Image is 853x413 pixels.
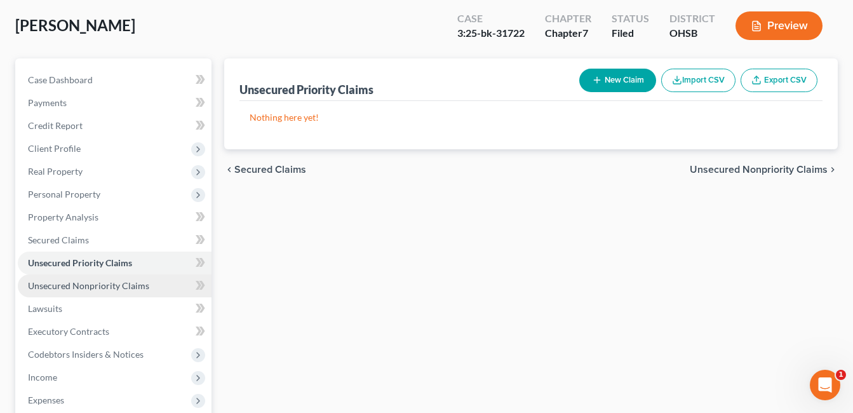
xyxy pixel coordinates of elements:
div: Filed [612,26,649,41]
a: Payments [18,91,212,114]
span: 7 [582,27,588,39]
a: Unsecured Nonpriority Claims [18,274,212,297]
iframe: Intercom live chat [810,370,840,400]
a: Export CSV [741,69,817,92]
span: Secured Claims [28,234,89,245]
span: Personal Property [28,189,100,200]
div: Status [612,11,649,26]
a: Property Analysis [18,206,212,229]
a: Unsecured Priority Claims [18,252,212,274]
a: Credit Report [18,114,212,137]
span: Executory Contracts [28,326,109,337]
span: Payments [28,97,67,108]
a: Case Dashboard [18,69,212,91]
span: Income [28,372,57,383]
p: Nothing here yet! [250,111,812,124]
div: Chapter [545,26,591,41]
span: Unsecured Priority Claims [28,257,132,268]
button: Unsecured Nonpriority Claims chevron_right [690,165,838,175]
a: Executory Contracts [18,320,212,343]
i: chevron_left [224,165,234,175]
span: Unsecured Nonpriority Claims [28,280,149,291]
span: Unsecured Nonpriority Claims [690,165,828,175]
span: Real Property [28,166,83,177]
span: Lawsuits [28,303,62,314]
button: Import CSV [661,69,735,92]
a: Secured Claims [18,229,212,252]
span: Credit Report [28,120,83,131]
span: [PERSON_NAME] [15,16,135,34]
a: Lawsuits [18,297,212,320]
button: chevron_left Secured Claims [224,165,306,175]
span: Codebtors Insiders & Notices [28,349,144,360]
span: Case Dashboard [28,74,93,85]
div: Chapter [545,11,591,26]
div: 3:25-bk-31722 [457,26,525,41]
button: New Claim [579,69,656,92]
span: Secured Claims [234,165,306,175]
span: Property Analysis [28,212,98,222]
div: Case [457,11,525,26]
span: 1 [836,370,846,380]
i: chevron_right [828,165,838,175]
span: Client Profile [28,143,81,154]
div: OHSB [669,26,715,41]
div: District [669,11,715,26]
span: Expenses [28,395,64,405]
div: Unsecured Priority Claims [239,82,373,97]
button: Preview [735,11,823,40]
